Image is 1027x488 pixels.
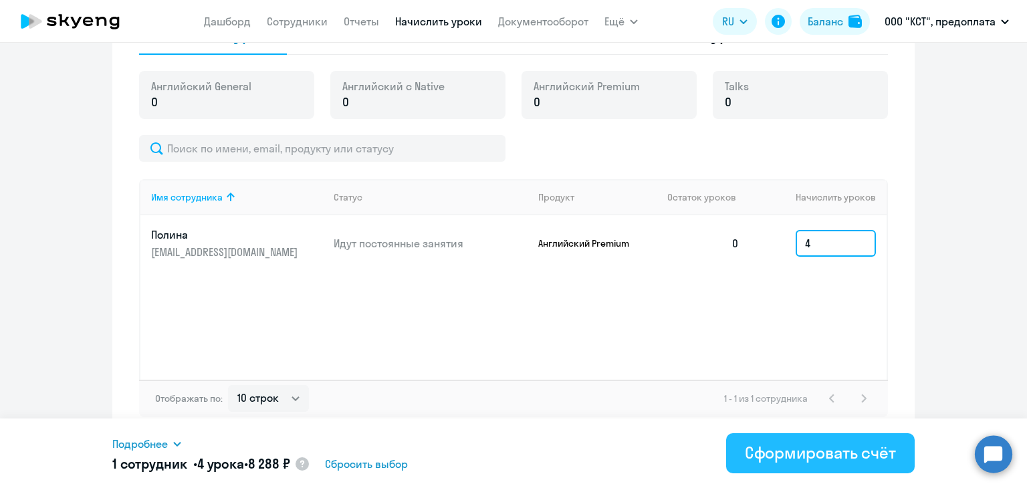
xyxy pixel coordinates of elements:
[726,433,915,473] button: Сформировать счёт
[342,94,349,111] span: 0
[112,455,290,473] h5: 1 сотрудник • •
[808,13,843,29] div: Баланс
[534,79,640,94] span: Английский Premium
[342,79,445,94] span: Английский с Native
[344,15,379,28] a: Отчеты
[724,392,808,404] span: 1 - 1 из 1 сотрудника
[800,8,870,35] button: Балансbalance
[151,191,223,203] div: Имя сотрудника
[155,392,223,404] span: Отображать по:
[139,135,505,162] input: Поиск по имени, email, продукту или статусу
[498,15,588,28] a: Документооборот
[204,15,251,28] a: Дашборд
[334,236,528,251] p: Идут постоянные занятия
[538,191,574,203] div: Продукт
[325,456,408,472] span: Сбросить выбор
[750,179,887,215] th: Начислить уроков
[197,455,244,472] span: 4 урока
[151,227,323,259] a: Полина[EMAIL_ADDRESS][DOMAIN_NAME]
[151,191,323,203] div: Имя сотрудника
[878,5,1016,37] button: ООО "КСТ", предоплата
[395,15,482,28] a: Начислить уроки
[334,191,528,203] div: Статус
[334,191,362,203] div: Статус
[745,442,896,463] div: Сформировать счёт
[151,227,301,242] p: Полина
[713,8,757,35] button: RU
[534,94,540,111] span: 0
[667,191,736,203] span: Остаток уроков
[151,245,301,259] p: [EMAIL_ADDRESS][DOMAIN_NAME]
[722,13,734,29] span: RU
[848,15,862,28] img: balance
[151,94,158,111] span: 0
[267,15,328,28] a: Сотрудники
[725,79,749,94] span: Talks
[657,215,750,271] td: 0
[725,94,731,111] span: 0
[112,436,168,452] span: Подробнее
[538,237,639,249] p: Английский Premium
[885,13,996,29] p: ООО "КСТ", предоплата
[538,191,657,203] div: Продукт
[151,79,251,94] span: Английский General
[604,13,624,29] span: Ещё
[248,455,290,472] span: 8 288 ₽
[604,8,638,35] button: Ещё
[667,191,750,203] div: Остаток уроков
